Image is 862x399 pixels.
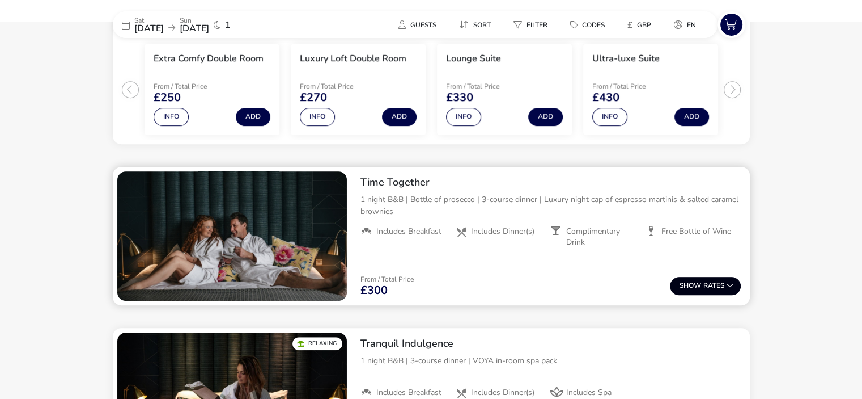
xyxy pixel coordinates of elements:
[389,16,450,33] naf-pibe-menu-bar-item: Guests
[627,19,632,31] i: £
[154,92,181,103] span: £250
[360,355,741,367] p: 1 night B&B | 3-course dinner | VOYA in-room spa pack
[582,20,605,30] span: Codes
[592,83,673,90] p: From / Total Price
[566,226,636,247] span: Complimentary Drink
[410,20,436,30] span: Guests
[446,108,481,126] button: Info
[446,53,501,65] h3: Lounge Suite
[360,176,741,189] h2: Time Together
[592,108,627,126] button: Info
[300,83,380,90] p: From / Total Price
[113,11,283,38] div: Sat[DATE]Sun[DATE]1
[389,16,445,33] button: Guests
[592,92,619,103] span: £430
[450,16,504,33] naf-pibe-menu-bar-item: Sort
[687,20,696,30] span: en
[637,20,651,30] span: GBP
[360,285,388,296] span: £300
[592,53,660,65] h3: Ultra-luxe Suite
[661,226,731,237] span: Free Bottle of Wine
[665,16,710,33] naf-pibe-menu-bar-item: en
[117,171,347,301] swiper-slide: 1 / 1
[665,16,705,33] button: en
[300,92,327,103] span: £270
[180,22,209,35] span: [DATE]
[300,53,406,65] h3: Luxury Loft Double Room
[446,83,526,90] p: From / Total Price
[578,39,724,140] swiper-slide: 4 / 4
[376,388,441,398] span: Includes Breakfast
[561,16,614,33] button: Codes
[360,276,414,283] p: From / Total Price
[351,167,750,257] div: Time Together1 night B&B | Bottle of prosecco | 3-course dinner | Luxury night cap of espresso ma...
[134,17,164,24] p: Sat
[674,108,709,126] button: Add
[446,92,473,103] span: £330
[618,16,665,33] naf-pibe-menu-bar-item: £GBP
[473,20,491,30] span: Sort
[139,39,285,140] swiper-slide: 1 / 4
[225,20,231,30] span: 1
[292,337,342,350] div: Relaxing
[670,277,741,295] button: ShowRates
[504,16,561,33] naf-pibe-menu-bar-item: Filter
[471,226,534,237] span: Includes Dinner(s)
[431,39,578,140] swiper-slide: 3 / 4
[154,108,189,126] button: Info
[618,16,660,33] button: £GBP
[154,53,264,65] h3: Extra Comfy Double Room
[450,16,500,33] button: Sort
[285,39,431,140] swiper-slide: 2 / 4
[382,108,417,126] button: Add
[180,17,209,24] p: Sun
[526,20,547,30] span: Filter
[154,83,234,90] p: From / Total Price
[236,108,270,126] button: Add
[528,108,563,126] button: Add
[561,16,618,33] naf-pibe-menu-bar-item: Codes
[376,226,441,237] span: Includes Breakfast
[360,337,741,350] h2: Tranquil Indulgence
[504,16,557,33] button: Filter
[471,388,534,398] span: Includes Dinner(s)
[134,22,164,35] span: [DATE]
[300,108,335,126] button: Info
[680,282,703,289] span: Show
[360,194,741,217] p: 1 night B&B | Bottle of prosecco | 3-course dinner | Luxury night cap of espresso martinis & salt...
